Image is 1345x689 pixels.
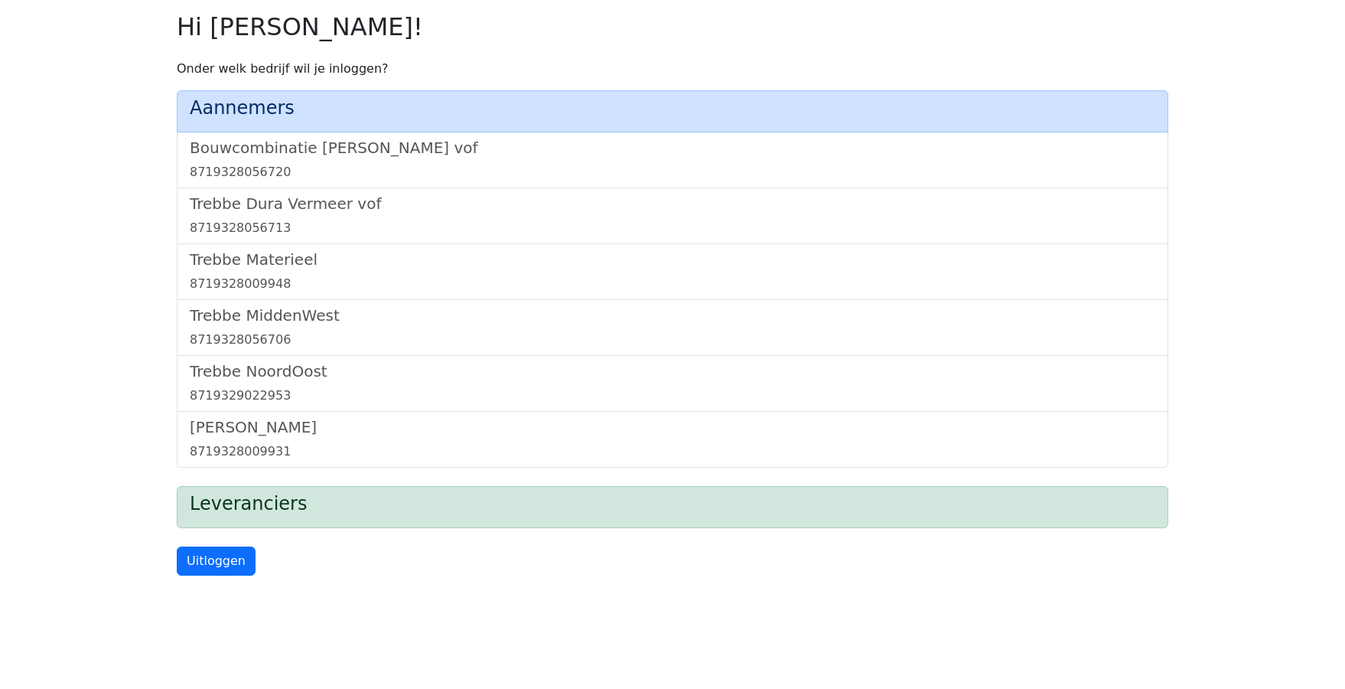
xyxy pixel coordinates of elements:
[190,139,1155,181] a: Bouwcombinatie [PERSON_NAME] vof8719328056720
[190,306,1155,349] a: Trebbe MiddenWest8719328056706
[190,362,1155,405] a: Trebbe NoordOost8719329022953
[190,275,1155,293] div: 8719328009948
[190,387,1155,405] div: 8719329022953
[190,97,1155,119] h4: Aannemers
[190,250,1155,293] a: Trebbe Materieel8719328009948
[190,362,1155,380] h5: Trebbe NoordOost
[190,418,1155,436] h5: [PERSON_NAME]
[190,442,1155,461] div: 8719328009931
[190,194,1155,213] h5: Trebbe Dura Vermeer vof
[190,139,1155,157] h5: Bouwcombinatie [PERSON_NAME] vof
[177,60,1168,78] p: Onder welk bedrijf wil je inloggen?
[190,331,1155,349] div: 8719328056706
[177,547,256,576] a: Uitloggen
[190,306,1155,325] h5: Trebbe MiddenWest
[190,194,1155,237] a: Trebbe Dura Vermeer vof8719328056713
[190,418,1155,461] a: [PERSON_NAME]8719328009931
[190,163,1155,181] div: 8719328056720
[177,12,1168,41] h2: Hi [PERSON_NAME]!
[190,219,1155,237] div: 8719328056713
[190,493,1155,515] h4: Leveranciers
[190,250,1155,269] h5: Trebbe Materieel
